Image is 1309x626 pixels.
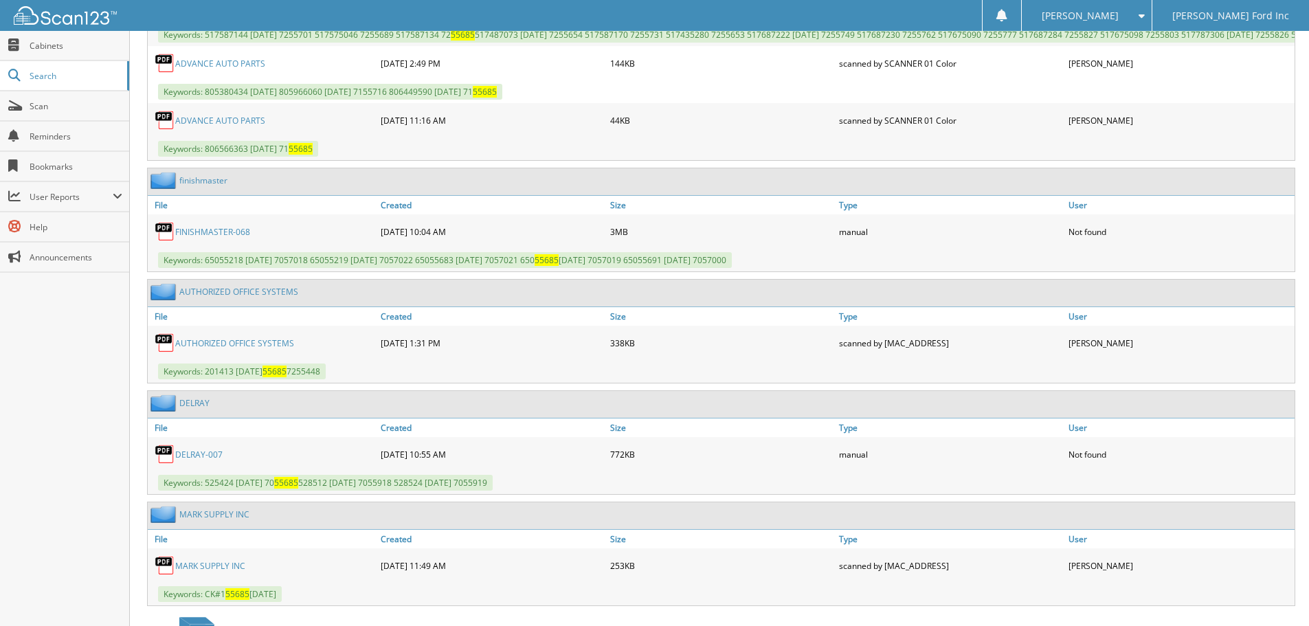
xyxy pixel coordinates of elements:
[1240,560,1309,626] iframe: Chat Widget
[377,552,607,579] div: [DATE] 11:49 AM
[150,172,179,189] img: folder2.png
[1065,530,1295,548] a: User
[377,329,607,357] div: [DATE] 1:31 PM
[1065,307,1295,326] a: User
[377,49,607,77] div: [DATE] 2:49 PM
[377,307,607,326] a: Created
[607,418,836,437] a: Size
[175,226,250,238] a: FINISHMASTER-068
[30,131,122,142] span: Reminders
[30,70,120,82] span: Search
[175,337,294,349] a: AUTHORIZED OFFICE SYSTEMS
[836,307,1065,326] a: Type
[607,530,836,548] a: Size
[155,555,175,576] img: PDF.png
[158,84,502,100] span: Keywords: 805380434 [DATE] 805966060 [DATE] 7155716 806449590 [DATE] 71
[179,286,298,298] a: AUTHORIZED OFFICE SYSTEMS
[155,333,175,353] img: PDF.png
[289,143,313,155] span: 55685
[377,418,607,437] a: Created
[836,107,1065,134] div: scanned by SCANNER 01 Color
[607,196,836,214] a: Size
[150,394,179,412] img: folder2.png
[836,218,1065,245] div: manual
[150,506,179,523] img: folder2.png
[473,86,497,98] span: 55685
[274,477,298,489] span: 55685
[30,40,122,52] span: Cabinets
[148,418,377,437] a: File
[14,6,117,25] img: scan123-logo-white.svg
[30,251,122,263] span: Announcements
[836,440,1065,468] div: manual
[155,110,175,131] img: PDF.png
[836,530,1065,548] a: Type
[836,329,1065,357] div: scanned by [MAC_ADDRESS]
[535,254,559,266] span: 55685
[607,218,836,245] div: 3MB
[607,107,836,134] div: 44KB
[158,252,732,268] span: Keywords: 65055218 [DATE] 7057018 65055219 [DATE] 7057022 65055683 [DATE] 7057021 650 [DATE] 7057...
[175,58,265,69] a: ADVANCE AUTO PARTS
[836,196,1065,214] a: Type
[1172,12,1289,20] span: [PERSON_NAME] Ford Inc
[377,530,607,548] a: Created
[179,508,249,520] a: MARK SUPPLY INC
[607,440,836,468] div: 772KB
[158,475,493,491] span: Keywords: 525424 [DATE] 70 528512 [DATE] 7055918 528524 [DATE] 7055919
[175,115,265,126] a: ADVANCE AUTO PARTS
[451,29,475,41] span: 55685
[377,107,607,134] div: [DATE] 11:16 AM
[377,440,607,468] div: [DATE] 10:55 AM
[30,221,122,233] span: Help
[158,586,282,602] span: Keywords: CK#1 [DATE]
[30,161,122,172] span: Bookmarks
[607,329,836,357] div: 338KB
[836,552,1065,579] div: scanned by [MAC_ADDRESS]
[150,283,179,300] img: folder2.png
[148,307,377,326] a: File
[148,196,377,214] a: File
[1065,107,1295,134] div: [PERSON_NAME]
[148,530,377,548] a: File
[1065,49,1295,77] div: [PERSON_NAME]
[158,364,326,379] span: Keywords: 201413 [DATE] 7255448
[262,366,287,377] span: 55685
[607,49,836,77] div: 144KB
[225,588,249,600] span: 55685
[836,418,1065,437] a: Type
[1065,418,1295,437] a: User
[30,100,122,112] span: Scan
[179,175,227,186] a: finishmaster
[1065,329,1295,357] div: [PERSON_NAME]
[836,49,1065,77] div: scanned by SCANNER 01 Color
[155,53,175,74] img: PDF.png
[30,191,113,203] span: User Reports
[1065,552,1295,579] div: [PERSON_NAME]
[1065,196,1295,214] a: User
[1065,218,1295,245] div: Not found
[607,552,836,579] div: 253KB
[1042,12,1119,20] span: [PERSON_NAME]
[377,196,607,214] a: Created
[155,221,175,242] img: PDF.png
[175,449,223,460] a: DELRAY-007
[155,444,175,465] img: PDF.png
[607,307,836,326] a: Size
[158,141,318,157] span: Keywords: 806566363 [DATE] 71
[377,218,607,245] div: [DATE] 10:04 AM
[175,560,245,572] a: MARK SUPPLY INC
[179,397,210,409] a: DELRAY
[1065,440,1295,468] div: Not found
